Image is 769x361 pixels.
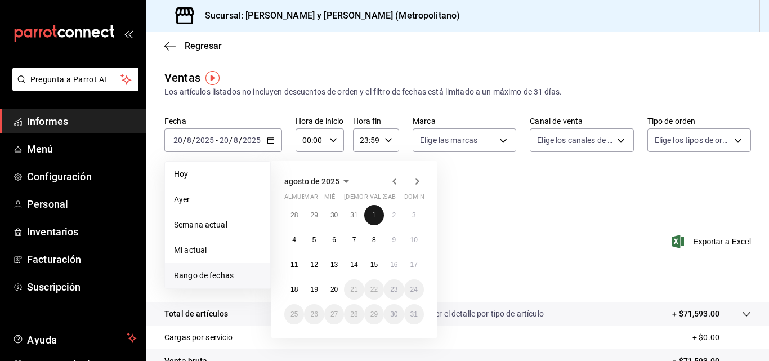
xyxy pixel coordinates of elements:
[174,195,190,204] font: Ayer
[413,117,436,126] font: Marca
[370,261,378,269] abbr: 15 de agosto de 2025
[655,136,736,145] font: Elige los tipos de orden
[420,136,477,145] font: Elige las marcas
[330,211,338,219] abbr: 30 de julio de 2025
[205,71,220,85] img: Marcador de información sobre herramientas
[404,279,424,300] button: 24 de agosto de 2025
[284,177,339,186] font: agosto de 2025
[674,235,751,248] button: Exportar a Excel
[352,236,356,244] font: 7
[310,310,318,318] abbr: 26 de agosto de 2025
[330,211,338,219] font: 30
[390,286,397,293] abbr: 23 de agosto de 2025
[27,281,81,293] font: Suscripción
[344,205,364,225] button: 31 de julio de 2025
[372,236,376,244] abbr: 8 de agosto de 2025
[330,286,338,293] abbr: 20 de agosto de 2025
[350,310,357,318] font: 28
[344,193,410,200] font: [DEMOGRAPHIC_DATA]
[290,261,298,269] font: 11
[404,255,424,275] button: 17 de agosto de 2025
[164,71,200,84] font: Ventas
[332,236,336,244] font: 6
[164,309,228,318] font: Total de artículos
[344,304,364,324] button: 28 de agosto de 2025
[310,286,318,293] abbr: 19 de agosto de 2025
[370,310,378,318] font: 29
[284,255,304,275] button: 11 de agosto de 2025
[370,261,378,269] font: 15
[324,304,344,324] button: 27 de agosto de 2025
[310,286,318,293] font: 19
[304,193,318,200] font: mar
[372,236,376,244] font: 8
[324,205,344,225] button: 30 de julio de 2025
[8,82,138,93] a: Pregunta a Parrot AI
[164,87,562,96] font: Los artículos listados no incluyen descuentos de orden y el filtro de fechas está limitado a un m...
[310,211,318,219] font: 29
[370,286,378,293] font: 22
[219,136,229,145] input: --
[174,220,227,229] font: Semana actual
[27,115,68,127] font: Informes
[392,236,396,244] abbr: 9 de agosto de 2025
[364,255,384,275] button: 15 de agosto de 2025
[410,236,418,244] font: 10
[370,286,378,293] abbr: 22 de agosto de 2025
[330,286,338,293] font: 20
[310,261,318,269] abbr: 12 de agosto de 2025
[410,261,418,269] font: 17
[239,136,242,145] font: /
[290,211,298,219] font: 28
[312,236,316,244] font: 5
[205,10,460,21] font: Sucursal: [PERSON_NAME] y [PERSON_NAME] (Metropolitano)
[233,136,239,145] input: --
[352,236,356,244] abbr: 7 de agosto de 2025
[350,211,357,219] font: 31
[304,193,318,205] abbr: martes
[693,237,751,246] font: Exportar a Excel
[390,261,397,269] font: 16
[292,236,296,244] font: 4
[410,286,418,293] abbr: 24 de agosto de 2025
[304,279,324,300] button: 19 de agosto de 2025
[284,279,304,300] button: 18 de agosto de 2025
[384,205,404,225] button: 2 de agosto de 2025
[404,304,424,324] button: 31 de agosto de 2025
[324,255,344,275] button: 13 de agosto de 2025
[390,261,397,269] abbr: 16 de agosto de 2025
[364,205,384,225] button: 1 de agosto de 2025
[410,286,418,293] font: 24
[27,334,57,346] font: Ayuda
[185,41,222,51] font: Regresar
[284,205,304,225] button: 28 de julio de 2025
[647,117,696,126] font: Tipo de orden
[384,230,404,250] button: 9 de agosto de 2025
[344,255,364,275] button: 14 de agosto de 2025
[384,193,396,200] font: sab
[353,117,382,126] font: Hora fin
[310,261,318,269] font: 12
[124,29,133,38] button: abrir_cajón_menú
[290,211,298,219] abbr: 28 de julio de 2025
[390,310,397,318] font: 30
[364,279,384,300] button: 22 de agosto de 2025
[384,255,404,275] button: 16 de agosto de 2025
[530,117,583,126] font: Canal de venta
[537,136,627,145] font: Elige los canales de venta
[290,286,298,293] font: 18
[229,136,233,145] font: /
[27,253,81,265] font: Facturación
[350,286,357,293] font: 21
[284,230,304,250] button: 4 de agosto de 2025
[304,304,324,324] button: 26 de agosto de 2025
[174,170,188,179] font: Hoy
[412,211,416,219] font: 3
[350,211,357,219] abbr: 31 de julio de 2025
[324,230,344,250] button: 6 de agosto de 2025
[292,236,296,244] abbr: 4 de agosto de 2025
[372,211,376,219] abbr: 1 de agosto de 2025
[692,333,719,342] font: + $0.00
[30,75,107,84] font: Pregunta a Parrot AI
